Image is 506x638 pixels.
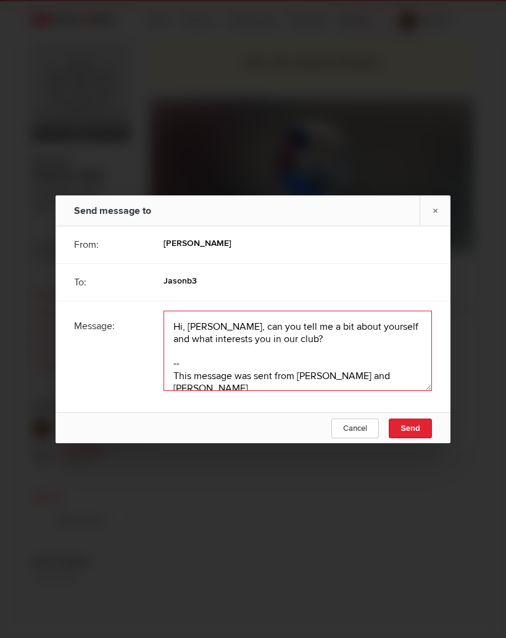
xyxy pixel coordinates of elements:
[343,423,367,433] span: Cancel
[164,238,231,248] b: [PERSON_NAME]
[389,419,432,438] button: Send
[164,276,197,286] b: Jasonb3
[420,195,450,226] a: ×
[74,229,146,260] div: From:
[74,195,210,226] div: Send message to
[74,267,146,298] div: To:
[74,311,146,341] div: Message:
[400,423,420,433] span: Send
